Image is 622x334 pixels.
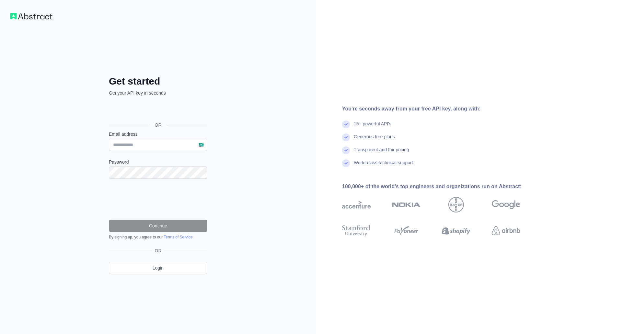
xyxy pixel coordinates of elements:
[109,131,207,137] label: Email address
[392,197,420,213] img: nokia
[448,197,464,213] img: bayer
[109,159,207,165] label: Password
[354,159,413,172] div: World-class technical support
[10,13,52,19] img: Workflow
[342,146,350,154] img: check mark
[342,159,350,167] img: check mark
[342,224,371,238] img: stanford university
[492,224,520,238] img: airbnb
[354,146,409,159] div: Transparent and fair pricing
[442,224,470,238] img: shopify
[150,122,167,128] span: OR
[152,248,164,254] span: OR
[392,224,420,238] img: payoneer
[354,121,391,133] div: 15+ powerful API's
[109,90,207,96] p: Get your API key in seconds
[109,220,207,232] button: Continue
[342,105,541,113] div: You're seconds away from your free API key, along with:
[354,133,395,146] div: Generous free plans
[342,183,541,190] div: 100,000+ of the world's top engineers and organizations run on Abstract:
[492,197,520,213] img: google
[342,121,350,128] img: check mark
[109,235,207,240] div: By signing up, you agree to our .
[109,75,207,87] h2: Get started
[164,235,192,239] a: Terms of Service
[109,262,207,274] a: Login
[342,197,371,213] img: accenture
[342,133,350,141] img: check mark
[106,103,209,118] iframe: Sign in with Google Button
[109,187,207,212] iframe: reCAPTCHA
